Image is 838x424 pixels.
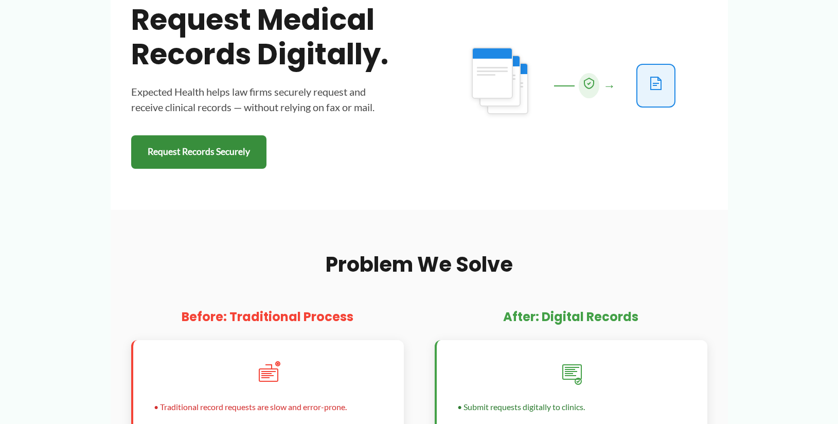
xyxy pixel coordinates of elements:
p: • Submit requests digitally to clinics. [457,400,687,414]
h3: Before: Traditional Process [131,309,404,325]
p: • Traditional record requests are slow and error-prone. [154,400,383,414]
p: Expected Health helps law firms securely request and receive clinical records — without relying o... [131,84,399,115]
h3: After: Digital Records [435,309,707,325]
a: Request Records Securely [131,135,266,169]
h1: Request medical records digitally. [131,3,399,72]
h2: Problem We Solve [131,251,707,278]
div: → [603,74,616,97]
